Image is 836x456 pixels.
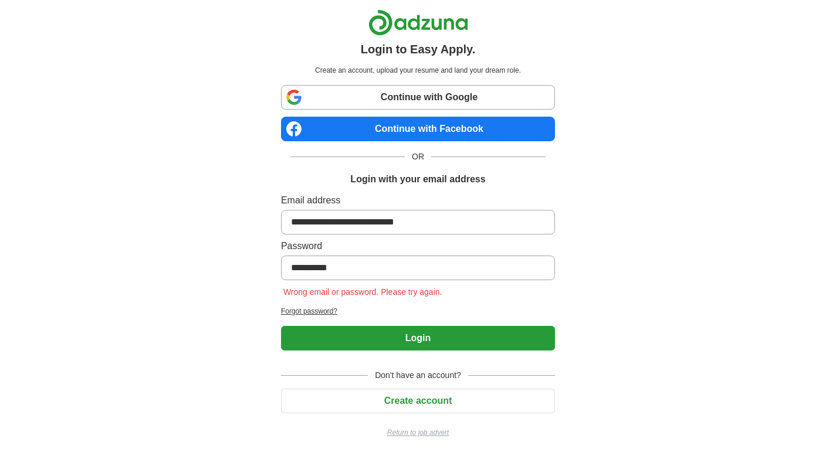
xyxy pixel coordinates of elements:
[281,287,445,297] span: Wrong email or password. Please try again.
[281,239,555,253] label: Password
[281,396,555,406] a: Create account
[283,65,553,76] p: Create an account, upload your resume and land your dream role.
[368,9,468,36] img: Adzuna logo
[281,427,555,438] a: Return to job advert
[281,85,555,110] a: Continue with Google
[281,193,555,207] label: Email address
[281,389,555,413] button: Create account
[281,117,555,141] a: Continue with Facebook
[350,172,485,186] h1: Login with your email address
[281,326,555,350] button: Login
[368,369,468,382] span: Don't have an account?
[361,40,476,58] h1: Login to Easy Apply.
[281,306,555,317] a: Forgot password?
[405,151,431,163] span: OR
